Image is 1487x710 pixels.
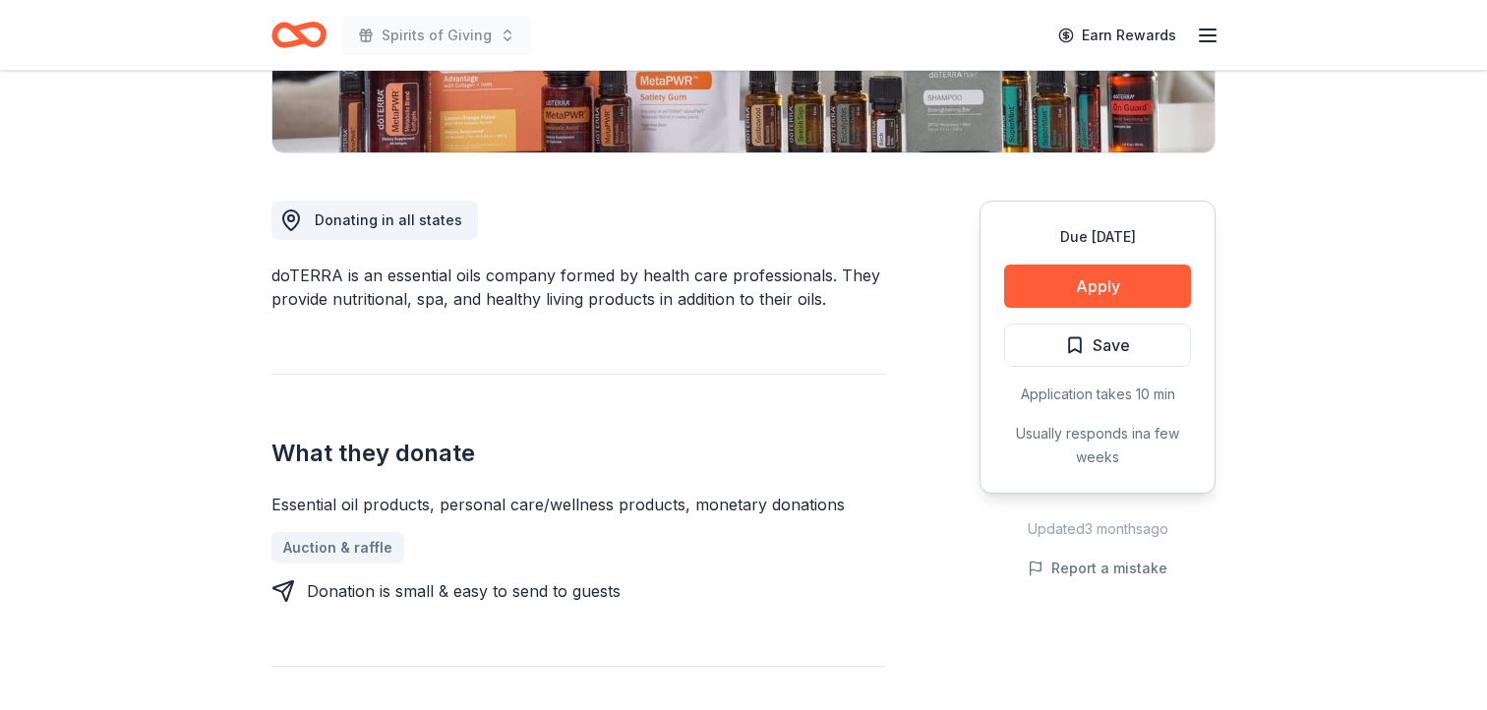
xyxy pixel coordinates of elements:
[271,12,327,58] a: Home
[382,24,492,47] span: Spirits of Giving
[271,264,885,311] div: doTERRA is an essential oils company formed by health care professionals. They provide nutritiona...
[1004,225,1191,249] div: Due [DATE]
[1004,324,1191,367] button: Save
[980,517,1216,541] div: Updated 3 months ago
[271,493,885,516] div: Essential oil products, personal care/wellness products, monetary donations
[1004,383,1191,406] div: Application takes 10 min
[271,532,404,563] a: Auction & raffle
[1093,332,1130,358] span: Save
[315,211,462,228] span: Donating in all states
[1004,265,1191,308] button: Apply
[271,438,885,469] h2: What they donate
[1004,422,1191,469] div: Usually responds in a few weeks
[1028,557,1167,580] button: Report a mistake
[1046,18,1188,53] a: Earn Rewards
[342,16,531,55] button: Spirits of Giving
[307,579,621,603] div: Donation is small & easy to send to guests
